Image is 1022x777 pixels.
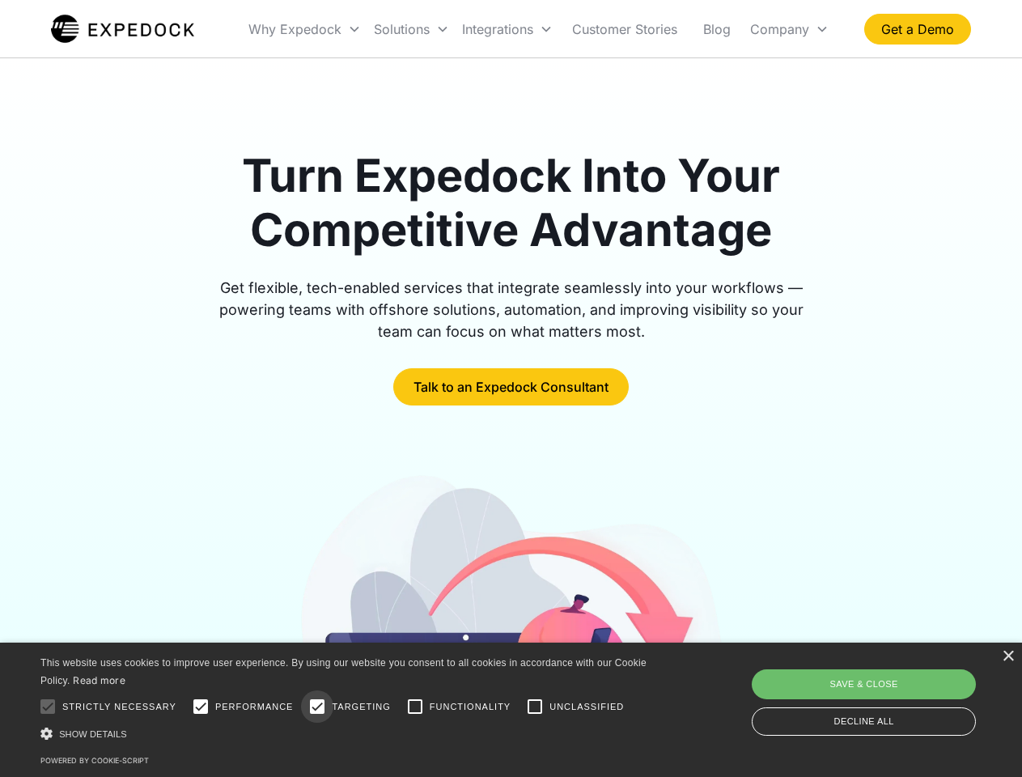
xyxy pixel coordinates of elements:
a: home [51,13,194,45]
h1: Turn Expedock Into Your Competitive Advantage [201,149,822,257]
a: Read more [73,674,125,686]
span: Strictly necessary [62,700,176,714]
a: Powered by cookie-script [40,756,149,765]
div: Solutions [374,21,430,37]
a: Get a Demo [864,14,971,45]
a: Customer Stories [559,2,690,57]
div: Integrations [456,2,559,57]
a: Blog [690,2,744,57]
span: Show details [59,729,127,739]
div: Why Expedock [242,2,367,57]
div: Company [744,2,835,57]
span: Performance [215,700,294,714]
span: Unclassified [549,700,624,714]
iframe: Chat Widget [753,602,1022,777]
span: Targeting [332,700,390,714]
img: Expedock Logo [51,13,194,45]
span: This website uses cookies to improve user experience. By using our website you consent to all coo... [40,657,647,687]
a: Talk to an Expedock Consultant [393,368,629,405]
div: Company [750,21,809,37]
div: Get flexible, tech-enabled services that integrate seamlessly into your workflows — powering team... [201,277,822,342]
div: Show details [40,725,652,742]
div: Solutions [367,2,456,57]
div: Why Expedock [248,21,341,37]
span: Functionality [430,700,511,714]
div: Integrations [462,21,533,37]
